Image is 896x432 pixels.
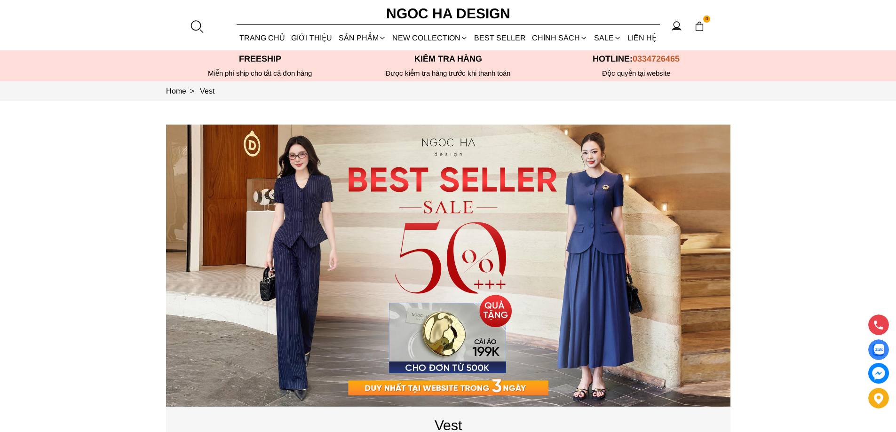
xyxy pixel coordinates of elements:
a: SALE [591,25,624,50]
a: TRANG CHỦ [237,25,288,50]
a: NEW COLLECTION [389,25,471,50]
a: BEST SELLER [471,25,529,50]
a: Display image [868,339,889,360]
img: Display image [872,344,884,356]
a: Link to Vest [200,87,214,95]
img: img-CART-ICON-ksit0nf1 [694,21,705,31]
p: Được kiểm tra hàng trước khi thanh toán [354,69,542,78]
span: 0 [703,16,711,23]
h6: Độc quyền tại website [542,69,730,78]
a: Ngoc Ha Design [378,2,519,25]
div: SẢN PHẨM [335,25,389,50]
p: Hotline: [542,54,730,64]
div: Miễn phí ship cho tất cả đơn hàng [166,69,354,78]
div: Chính sách [529,25,591,50]
span: > [186,87,198,95]
a: LIÊN HỆ [624,25,659,50]
a: messenger [868,363,889,384]
p: Freeship [166,54,354,64]
span: 0334726465 [633,54,680,63]
a: GIỚI THIỆU [288,25,335,50]
a: Link to Home [166,87,200,95]
font: Kiểm tra hàng [414,54,482,63]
